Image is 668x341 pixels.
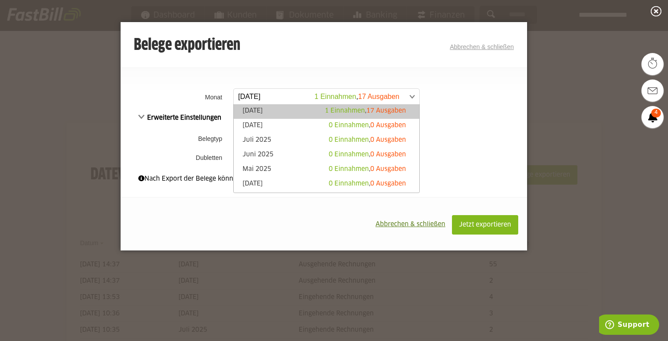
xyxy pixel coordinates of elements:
[121,127,231,150] th: Belegtyp
[641,106,664,128] a: 4
[238,136,415,146] a: Juli 2025
[238,179,415,189] a: [DATE]
[651,109,661,117] span: 4
[238,121,415,131] a: [DATE]
[138,115,221,121] span: Erweiterte Einstellungen
[238,106,415,117] a: [DATE]
[370,181,406,187] span: 0 Ausgaben
[370,122,406,129] span: 0 Ausgaben
[329,122,369,129] span: 0 Einnahmen
[329,179,406,188] div: ,
[325,106,406,115] div: ,
[599,314,659,337] iframe: Öffnet ein Widget, in dem Sie weitere Informationen finden
[366,108,406,114] span: 17 Ausgaben
[329,181,369,187] span: 0 Einnahmen
[329,150,406,159] div: ,
[452,215,518,235] button: Jetzt exportieren
[134,37,240,54] h3: Belege exportieren
[238,165,415,175] a: Mai 2025
[329,152,369,158] span: 0 Einnahmen
[121,86,231,108] th: Monat
[370,137,406,143] span: 0 Ausgaben
[238,150,415,160] a: Juni 2025
[376,221,445,227] span: Abbrechen & schließen
[325,108,365,114] span: 1 Einnahmen
[370,152,406,158] span: 0 Ausgaben
[329,121,406,130] div: ,
[138,174,509,184] div: Nach Export der Belege können diese nicht mehr bearbeitet werden.
[369,215,452,234] button: Abbrechen & schließen
[459,222,511,228] span: Jetzt exportieren
[329,165,406,174] div: ,
[329,166,369,172] span: 0 Einnahmen
[370,166,406,172] span: 0 Ausgaben
[329,136,406,144] div: ,
[450,43,514,50] a: Abbrechen & schließen
[121,150,231,165] th: Dubletten
[329,137,369,143] span: 0 Einnahmen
